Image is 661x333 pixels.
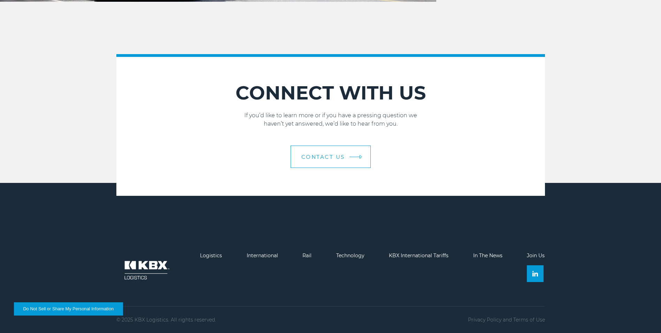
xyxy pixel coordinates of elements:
[200,252,222,259] a: Logistics
[116,317,216,323] p: © 2025 KBX Logistics. All rights reserved.
[513,317,545,323] a: Terms of Use
[301,154,345,160] span: Contact Us
[503,317,512,323] span: and
[527,252,545,259] a: Join Us
[532,271,538,276] img: Linkedin
[359,155,362,159] img: arrow
[468,317,501,323] a: Privacy Policy
[336,252,364,259] a: Technology
[473,252,502,259] a: In The News
[247,252,278,259] a: International
[116,253,176,288] img: kbx logo
[389,252,448,259] a: KBX International Tariffs
[14,302,123,316] button: Do Not Sell or Share My Personal Information
[302,252,312,259] a: Rail
[116,81,545,104] h2: CONNECT WITH US
[116,111,545,128] p: If you’d like to learn more or if you have a pressing question we haven’t yet answered, we’d like...
[291,146,371,168] a: Contact Us arrow arrow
